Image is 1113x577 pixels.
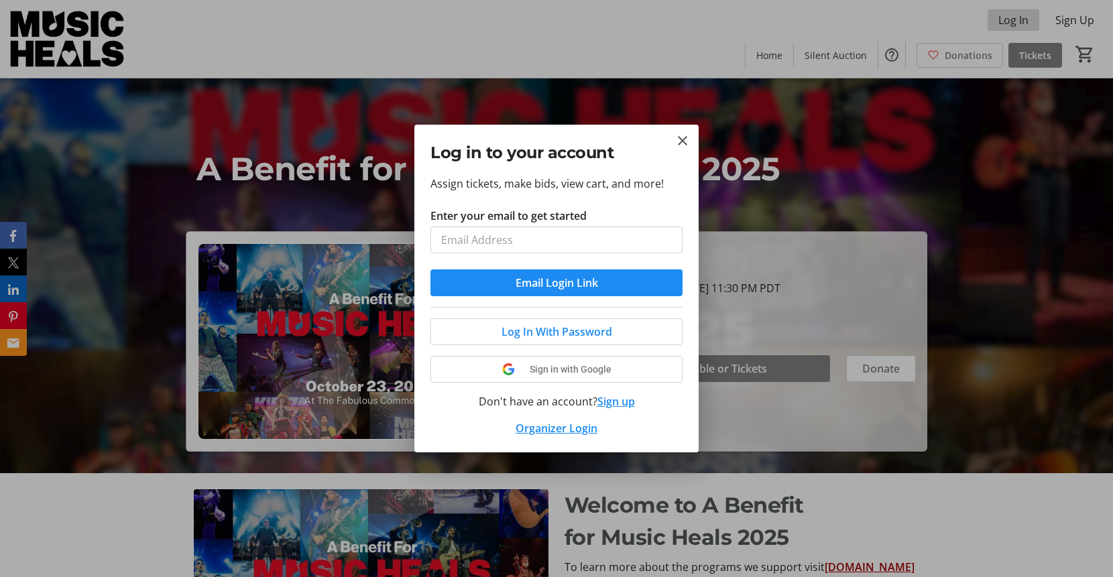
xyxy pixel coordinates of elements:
span: Email Login Link [516,275,598,291]
h2: Log in to your account [430,141,683,165]
a: Organizer Login [516,421,597,436]
span: Log In With Password [502,324,612,340]
p: Assign tickets, make bids, view cart, and more! [430,176,683,192]
div: Don't have an account? [430,393,683,409]
input: Email Address [430,227,683,253]
button: Close [675,133,691,149]
label: Enter your email to get started [430,208,587,224]
button: Sign up [597,393,635,409]
span: Sign in with Google [530,364,611,375]
button: Sign in with Google [430,356,683,383]
button: Email Login Link [430,269,683,296]
button: Log In With Password [430,318,683,345]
